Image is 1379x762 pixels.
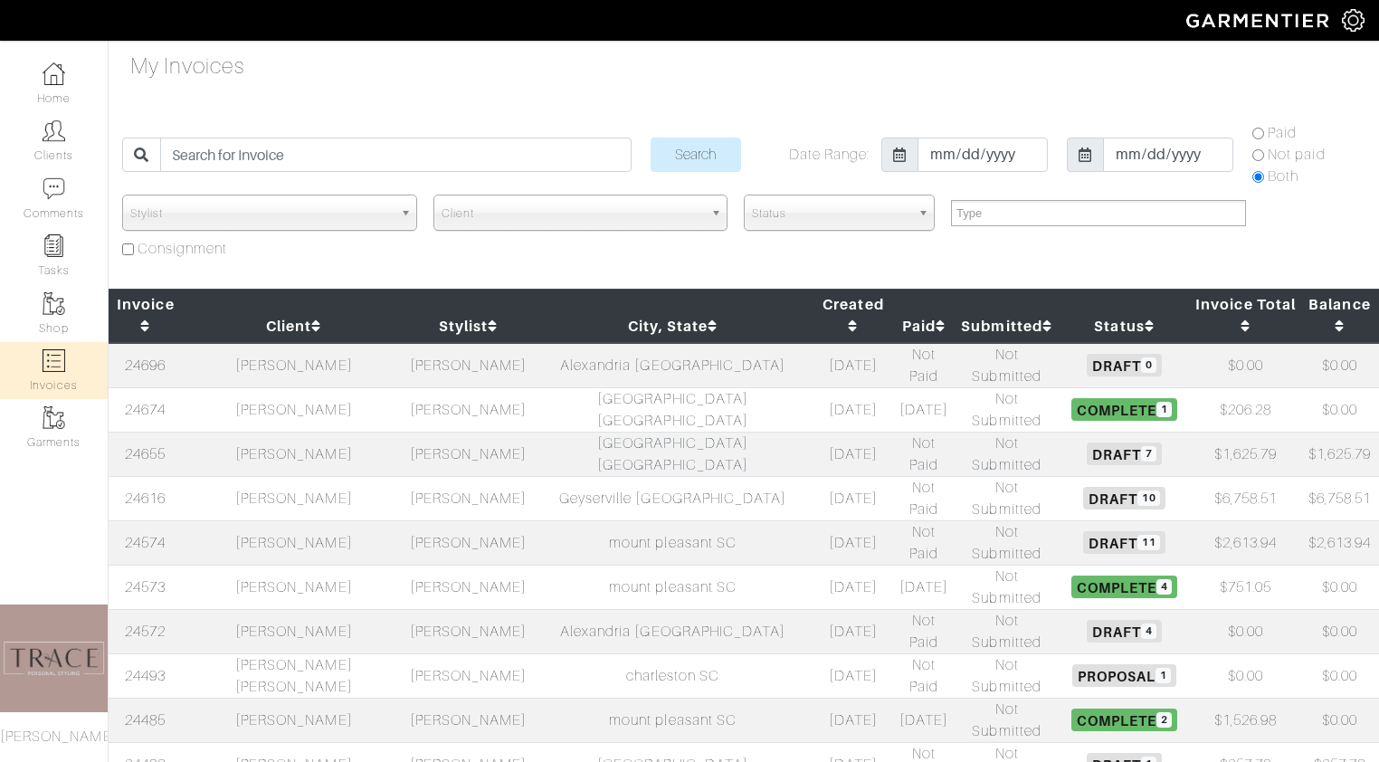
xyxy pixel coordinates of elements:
td: $6,758.51 [1191,476,1300,520]
td: Not Submitted [956,653,1058,698]
span: 7 [1141,446,1156,462]
td: $2,613.94 [1191,520,1300,565]
img: dashboard-icon-dbcd8f5a0b271acd01030246c82b418ddd0df26cd7fceb0bd07c9910d44c42f6.png [43,62,65,85]
a: 24574 [125,535,166,551]
td: [PERSON_NAME] [405,520,531,565]
span: Draft [1087,620,1162,642]
td: [PERSON_NAME] [183,476,405,520]
a: Status [1094,318,1154,335]
a: Invoice Total [1195,296,1296,335]
td: Not Submitted [956,520,1058,565]
td: Not Submitted [956,432,1058,476]
td: [PERSON_NAME] [183,520,405,565]
td: [DATE] [814,387,892,432]
td: [PERSON_NAME] [PERSON_NAME] [183,653,405,698]
span: 1 [1156,668,1171,683]
td: Not Submitted [956,565,1058,609]
td: [DATE] [814,520,892,565]
td: Not Paid [892,520,956,565]
td: [GEOGRAPHIC_DATA] [GEOGRAPHIC_DATA] [531,387,814,432]
td: [DATE] [814,432,892,476]
td: Not Submitted [956,387,1058,432]
a: Client [266,318,321,335]
td: $1,625.79 [1191,432,1300,476]
td: Alexandria [GEOGRAPHIC_DATA] [531,343,814,388]
td: $0.00 [1191,609,1300,653]
span: Draft [1087,354,1162,376]
span: Stylist [130,195,393,232]
span: 4 [1141,624,1156,639]
a: Stylist [439,318,498,335]
td: charleston SC [531,653,814,698]
h4: My Invoices [130,53,245,80]
a: Created [823,296,883,335]
a: 24616 [125,491,166,507]
input: Search for Invoice [160,138,631,172]
span: 10 [1137,491,1160,506]
img: gear-icon-white-bd11855cb880d31180b6d7d6211b90ccbf57a29d726f0c71d8c61bd08dd39cc2.png [1342,9,1365,32]
span: Complete [1071,709,1177,730]
span: 2 [1156,712,1172,728]
td: $0.00 [1300,653,1379,698]
td: [GEOGRAPHIC_DATA] [GEOGRAPHIC_DATA] [531,432,814,476]
td: Not Paid [892,609,956,653]
span: 0 [1141,357,1156,373]
td: $1,526.98 [1191,698,1300,742]
td: [PERSON_NAME] [405,698,531,742]
a: Paid [902,318,946,335]
td: Not Paid [892,476,956,520]
label: Paid [1268,122,1297,144]
a: City, State [628,318,718,335]
td: [PERSON_NAME] [183,432,405,476]
td: $0.00 [1191,653,1300,698]
td: mount pleasant SC [531,565,814,609]
td: [PERSON_NAME] [183,698,405,742]
a: 24572 [125,624,166,640]
td: $0.00 [1191,343,1300,388]
span: Draft [1083,531,1165,553]
td: [DATE] [814,653,892,698]
td: Not Submitted [956,609,1058,653]
span: 11 [1137,535,1160,550]
input: Search [651,138,741,172]
td: $751.05 [1191,565,1300,609]
span: 4 [1156,579,1172,595]
td: [DATE] [814,609,892,653]
span: Proposal [1072,664,1176,686]
td: $2,613.94 [1300,520,1379,565]
td: [PERSON_NAME] [405,609,531,653]
td: [PERSON_NAME] [183,387,405,432]
td: [PERSON_NAME] [405,343,531,388]
a: 24696 [125,357,166,374]
img: orders-icon-0abe47150d42831381b5fb84f609e132dff9fe21cb692f30cb5eec754e2cba89.png [43,349,65,372]
td: [PERSON_NAME] [405,387,531,432]
img: garments-icon-b7da505a4dc4fd61783c78ac3ca0ef83fa9d6f193b1c9dc38574b1d14d53ca28.png [43,292,65,315]
td: mount pleasant SC [531,698,814,742]
td: [DATE] [814,698,892,742]
td: [DATE] [814,565,892,609]
td: Not Submitted [956,343,1058,388]
td: [DATE] [892,565,956,609]
label: Both [1268,166,1298,187]
a: Balance [1308,296,1370,335]
td: $206.28 [1191,387,1300,432]
td: $0.00 [1300,565,1379,609]
td: Not Paid [892,653,956,698]
td: [PERSON_NAME] [405,476,531,520]
img: comment-icon-a0a6a9ef722e966f86d9cbdc48e553b5cf19dbc54f86b18d962a5391bc8f6eb6.png [43,177,65,200]
td: [PERSON_NAME] [183,565,405,609]
td: $0.00 [1300,387,1379,432]
span: Status [752,195,910,232]
a: Invoice [117,296,174,335]
label: Not paid [1268,144,1325,166]
a: 24674 [125,402,166,418]
span: Complete [1071,398,1177,420]
td: Not Submitted [956,698,1058,742]
td: $0.00 [1300,698,1379,742]
span: Complete [1071,576,1177,597]
img: garmentier-logo-header-white-b43fb05a5012e4ada735d5af1a66efaba907eab6374d6393d1fbf88cb4ef424d.png [1177,5,1342,36]
img: reminder-icon-8004d30b9f0a5d33ae49ab947aed9ed385cf756f9e5892f1edd6e32f2345188e.png [43,234,65,257]
a: 24493 [125,668,166,684]
a: Submitted [961,318,1052,335]
span: 1 [1156,402,1172,417]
